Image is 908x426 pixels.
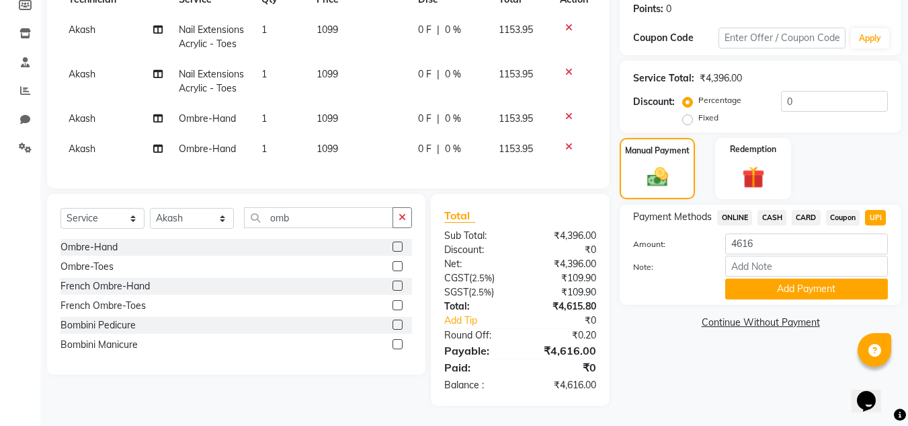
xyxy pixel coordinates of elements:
[317,24,338,36] span: 1099
[520,243,606,257] div: ₹0
[472,273,492,283] span: 2.5%
[633,71,694,85] div: Service Total:
[535,314,607,328] div: ₹0
[261,68,267,80] span: 1
[434,328,520,343] div: Round Off:
[725,234,888,254] input: Amount
[757,210,786,225] span: CASH
[725,279,888,299] button: Add Payment
[434,378,520,392] div: Balance :
[317,68,338,80] span: 1099
[437,142,440,156] span: |
[633,210,712,224] span: Payment Methods
[244,207,393,228] input: Search or Scan
[520,343,606,359] div: ₹4,616.00
[725,256,888,277] input: Add Note
[520,328,606,343] div: ₹0.20
[434,243,520,257] div: Discount:
[445,67,461,81] span: 0 %
[445,23,461,37] span: 0 %
[434,314,534,328] a: Add Tip
[718,28,845,48] input: Enter Offer / Coupon Code
[418,112,431,126] span: 0 F
[499,143,533,155] span: 1153.95
[852,372,895,413] iframe: chat widget
[717,210,752,225] span: ONLINE
[499,24,533,36] span: 1153.95
[60,279,150,293] div: French Ombre-Hand
[69,24,95,36] span: Akash
[698,112,718,124] label: Fixed
[851,28,889,48] button: Apply
[69,68,95,80] span: Akash
[735,164,772,191] img: _gift.svg
[520,271,606,285] div: ₹109.90
[666,2,671,16] div: 0
[499,112,533,125] span: 1153.95
[60,318,136,332] div: Bombini Pedicure
[179,24,244,50] span: Nail Extensions Acrylic - Toes
[69,112,95,125] span: Akash
[641,165,675,189] img: _cash.svg
[261,143,267,155] span: 1
[444,272,469,284] span: CGST
[622,316,899,330] a: Continue Without Payment
[179,68,244,94] span: Nail Extensions Acrylic - Toes
[520,359,606,376] div: ₹0
[698,94,741,106] label: Percentage
[434,271,520,285] div: ( )
[730,143,776,155] label: Redemption
[179,112,236,125] span: Ombre-Hand
[434,285,520,299] div: ( )
[418,142,431,156] span: 0 F
[520,257,606,271] div: ₹4,396.00
[434,343,520,359] div: Payable:
[434,257,520,271] div: Net:
[418,67,431,81] span: 0 F
[69,143,95,155] span: Akash
[633,31,718,45] div: Coupon Code
[434,229,520,243] div: Sub Total:
[437,112,440,126] span: |
[865,210,886,225] span: UPI
[317,112,338,125] span: 1099
[434,299,520,314] div: Total:
[261,24,267,36] span: 1
[520,378,606,392] div: ₹4,616.00
[445,142,461,156] span: 0 %
[60,260,114,274] div: Ombre-Toes
[60,240,118,254] div: Ombre-Hand
[633,2,663,16] div: Points:
[444,286,468,298] span: SGST
[700,71,742,85] div: ₹4,396.00
[625,145,690,157] label: Manual Payment
[445,112,461,126] span: 0 %
[444,209,475,223] span: Total
[437,67,440,81] span: |
[179,143,236,155] span: Ombre-Hand
[499,68,533,80] span: 1153.95
[471,287,491,297] span: 2.5%
[434,359,520,376] div: Paid:
[418,23,431,37] span: 0 F
[317,143,338,155] span: 1099
[826,210,860,225] span: Coupon
[520,299,606,314] div: ₹4,615.80
[60,338,138,352] div: Bombini Manicure
[623,261,714,273] label: Note:
[60,299,146,313] div: French Ombre-Toes
[261,112,267,125] span: 1
[437,23,440,37] span: |
[623,238,714,250] label: Amount:
[520,229,606,243] div: ₹4,396.00
[792,210,821,225] span: CARD
[520,285,606,299] div: ₹109.90
[633,95,675,109] div: Discount:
